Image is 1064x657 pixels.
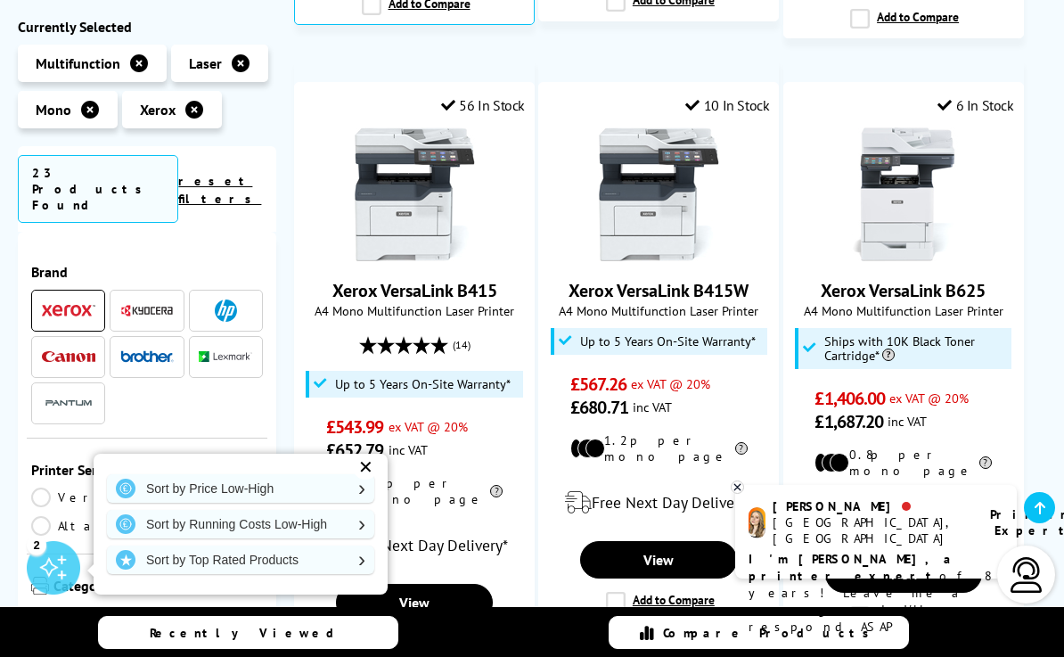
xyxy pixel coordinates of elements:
[140,101,176,119] span: Xerox
[178,173,261,207] a: reset filters
[42,393,95,415] img: Pantum
[120,346,174,368] a: Brother
[685,96,769,114] div: 10 In Stock
[42,392,95,415] a: Pantum
[837,247,970,265] a: Xerox VersaLink B625
[326,415,384,439] span: £543.99
[592,127,725,261] img: Xerox VersaLink B415W
[888,413,927,430] span: inc VAT
[150,625,352,641] span: Recently Viewed
[773,514,968,546] div: [GEOGRAPHIC_DATA], [GEOGRAPHIC_DATA]
[42,346,95,368] a: Canon
[31,516,147,536] a: AltaLink
[42,300,95,322] a: Xerox
[18,18,276,36] div: Currently Selected
[107,510,374,538] a: Sort by Running Costs Low-High
[821,279,986,302] a: Xerox VersaLink B625
[570,432,747,464] li: 1.2p per mono page
[570,373,626,396] span: £567.26
[18,155,178,223] span: 23 Products Found
[27,535,46,554] div: 2
[304,521,525,571] div: modal_delivery
[749,507,765,538] img: amy-livechat.png
[850,9,959,29] label: Add to Compare
[793,302,1014,319] span: A4 Mono Multifunction Laser Printer
[120,304,174,317] img: Kyocera
[814,387,885,410] span: £1,406.00
[199,352,252,363] img: Lexmark
[42,351,95,363] img: Canon
[569,279,749,302] a: Xerox VersaLink B415W
[326,475,503,507] li: 1.2p per mono page
[36,54,120,72] span: Multifunction
[824,334,1007,363] span: Ships with 10K Black Toner Cartridge*
[1009,557,1044,593] img: user-headset-light.svg
[326,439,384,462] span: £652.79
[889,390,969,407] span: ex VAT @ 20%
[663,625,879,641] span: Compare Products
[837,127,970,261] img: Xerox VersaLink B625
[453,328,471,362] span: (14)
[580,334,756,349] span: Up to 5 Years On-Site Warranty*
[336,584,493,621] a: View
[548,478,769,528] div: modal_delivery
[107,546,374,574] a: Sort by Top Rated Products
[36,101,71,119] span: Mono
[609,616,908,649] a: Compare Products
[31,461,263,479] span: Printer Series
[120,350,174,363] img: Brother
[199,346,252,368] a: Lexmark
[42,305,95,317] img: Xerox
[107,474,374,503] a: Sort by Price Low-High
[332,279,497,302] a: Xerox VersaLink B415
[937,96,1014,114] div: 6 In Stock
[631,375,710,392] span: ex VAT @ 20%
[335,377,511,391] span: Up to 5 Years On-Site Warranty*
[389,441,428,458] span: inc VAT
[348,127,481,261] img: Xerox VersaLink B415
[189,54,222,72] span: Laser
[348,247,481,265] a: Xerox VersaLink B415
[304,302,525,319] span: A4 Mono Multifunction Laser Printer
[814,410,883,433] span: £1,687.20
[749,551,1003,636] p: of 8 years! Leave me a message and I'll respond ASAP
[633,398,672,415] span: inc VAT
[749,551,956,584] b: I'm [PERSON_NAME], a printer expert
[606,592,715,612] label: Add to Compare
[31,488,162,507] a: VersaLink
[548,302,769,319] span: A4 Mono Multifunction Laser Printer
[814,447,991,479] li: 0.8p per mono page
[441,96,525,114] div: 56 In Stock
[389,418,468,435] span: ex VAT @ 20%
[120,300,174,322] a: Kyocera
[31,263,263,281] span: Brand
[580,541,737,579] a: View
[98,616,397,649] a: Recently Viewed
[773,498,968,514] div: [PERSON_NAME]
[199,300,252,322] a: HP
[592,247,725,265] a: Xerox VersaLink B415W
[215,300,237,322] img: HP
[353,455,378,480] div: ✕
[570,396,628,419] span: £680.71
